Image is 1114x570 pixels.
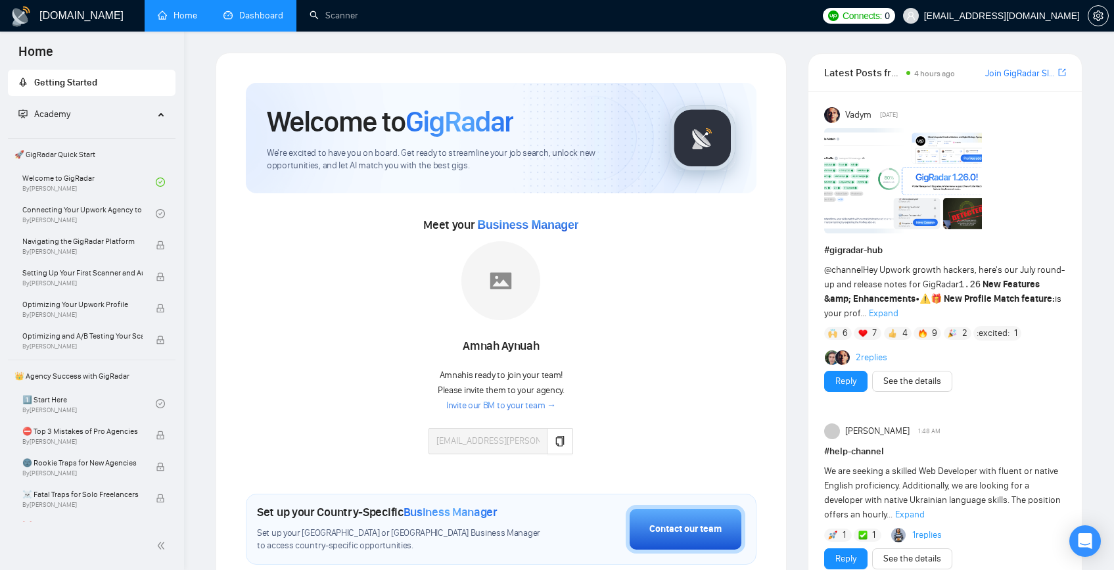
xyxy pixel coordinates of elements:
[440,369,563,381] span: Amnah is ready to join your team!
[8,70,175,96] li: Getting Started
[880,109,898,121] span: [DATE]
[944,293,1055,304] strong: New Profile Match feature:
[872,371,952,392] button: See the details
[888,329,897,338] img: 👍
[626,505,745,554] button: Contact our team
[1088,11,1109,21] a: setting
[9,363,174,389] span: 👑 Agency Success with GigRadar
[9,141,174,168] span: 🚀 GigRadar Quick Start
[902,327,908,340] span: 4
[156,494,165,503] span: lock
[22,248,143,256] span: By [PERSON_NAME]
[8,42,64,70] span: Home
[858,329,868,338] img: ❤️
[670,105,735,171] img: gigradar-logo.png
[22,329,143,343] span: Optimizing and A/B Testing Your Scanner for Better Results
[156,399,165,408] span: check-circle
[1058,67,1066,78] span: export
[824,128,982,233] img: F09AC4U7ATU-image.png
[22,469,143,477] span: By [PERSON_NAME]
[22,425,143,438] span: ⛔ Top 3 Mistakes of Pro Agencies
[918,329,927,338] img: 🔥
[883,374,941,389] a: See the details
[156,431,165,440] span: lock
[18,109,28,118] span: fund-projection-screen
[906,11,916,20] span: user
[446,400,556,412] a: Invite our BM to your team →
[824,371,868,392] button: Reply
[1069,525,1101,557] div: Open Intercom Messenger
[22,456,143,469] span: 🌚 Rookie Traps for New Agencies
[845,108,871,122] span: Vadym
[824,465,1061,520] span: We are seeking a skilled Web Developer with fluent or native English proficiency. Additionally, w...
[895,509,925,520] span: Expand
[22,168,156,197] a: Welcome to GigRadarBy[PERSON_NAME]
[835,552,856,566] a: Reply
[914,69,955,78] span: 4 hours ago
[257,505,498,519] h1: Set up your Country-Specific
[156,335,165,344] span: lock
[158,10,197,21] a: homeHome
[828,531,837,540] img: 🚀
[835,374,856,389] a: Reply
[828,11,839,21] img: upwork-logo.png
[22,501,143,509] span: By [PERSON_NAME]
[438,385,565,396] span: Please invite them to your agency.
[1058,66,1066,79] a: export
[824,548,868,569] button: Reply
[461,241,540,320] img: placeholder.png
[977,326,1010,341] span: :excited:
[223,10,283,21] a: dashboardDashboard
[34,108,70,120] span: Academy
[869,308,898,319] span: Expand
[1014,327,1017,340] span: 1
[406,104,513,139] span: GigRadar
[310,10,358,21] a: searchScanner
[156,272,165,281] span: lock
[1088,11,1108,21] span: setting
[845,424,910,439] span: [PERSON_NAME]
[824,444,1066,459] h1: # help-channel
[824,264,863,275] span: @channel
[856,351,887,364] a: 2replies
[423,218,578,232] span: Meet your
[18,78,28,87] span: rocket
[547,428,573,454] button: copy
[34,77,97,88] span: Getting Started
[883,552,941,566] a: See the details
[824,107,840,123] img: Vadym
[555,436,565,446] span: copy
[22,298,143,311] span: Optimizing Your Upwork Profile
[22,438,143,446] span: By [PERSON_NAME]
[824,264,1065,319] span: Hey Upwork growth hackers, here's our July round-up and release notes for GigRadar • is your prof...
[156,539,170,552] span: double-left
[885,9,890,23] span: 0
[919,293,931,304] span: ⚠️
[404,505,498,519] span: Business Manager
[257,527,550,552] span: Set up your [GEOGRAPHIC_DATA] or [GEOGRAPHIC_DATA] Business Manager to access country-specific op...
[962,327,967,340] span: 2
[985,66,1056,81] a: Join GigRadar Slack Community
[477,218,578,231] span: Business Manager
[858,531,868,540] img: ✅
[959,279,981,290] code: 1.26
[825,350,839,365] img: Alex B
[22,311,143,319] span: By [PERSON_NAME]
[22,343,143,350] span: By [PERSON_NAME]
[22,488,143,501] span: ☠️ Fatal Traps for Solo Freelancers
[22,199,156,228] a: Connecting Your Upwork Agency to GigRadarBy[PERSON_NAME]
[828,329,837,338] img: 🙌
[824,64,903,81] span: Latest Posts from the GigRadar Community
[22,235,143,248] span: Navigating the GigRadar Platform
[891,528,906,542] img: Abdul Hanan Asif
[872,529,875,542] span: 1
[429,335,573,358] div: Amnah Aynuah
[11,6,32,27] img: logo
[156,209,165,218] span: check-circle
[22,389,156,418] a: 1️⃣ Start HereBy[PERSON_NAME]
[912,529,942,542] a: 1replies
[872,327,877,340] span: 7
[156,304,165,313] span: lock
[918,425,940,437] span: 1:48 AM
[843,327,848,340] span: 6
